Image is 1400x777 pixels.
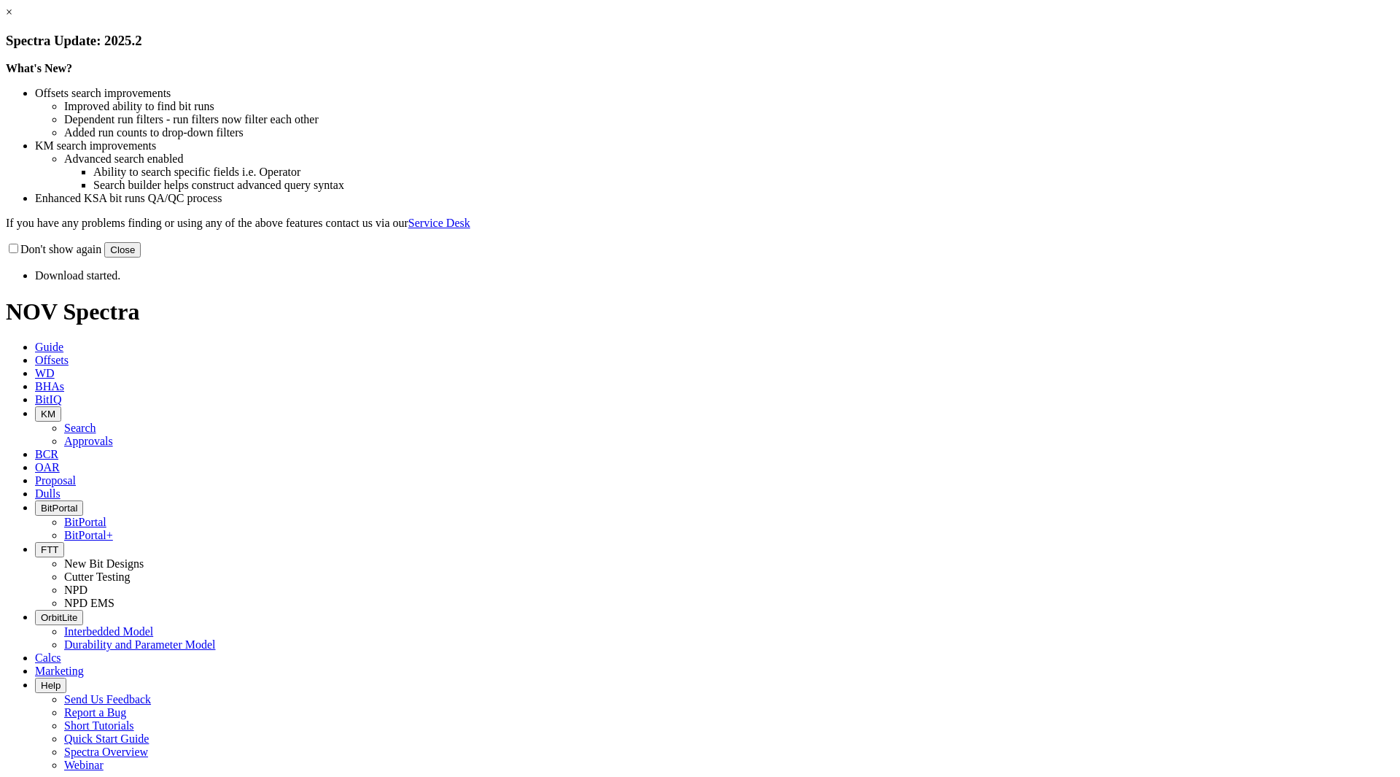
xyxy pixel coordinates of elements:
[64,557,144,570] a: New Bit Designs
[64,706,126,719] a: Report a Bug
[35,652,61,664] span: Calcs
[64,719,134,732] a: Short Tutorials
[41,409,55,420] span: KM
[35,461,60,473] span: OAR
[35,448,58,460] span: BCR
[35,139,1394,152] li: KM search improvements
[64,126,1394,139] li: Added run counts to drop-down filters
[64,100,1394,113] li: Improved ability to find bit runs
[64,435,113,447] a: Approvals
[64,113,1394,126] li: Dependent run filters - run filters now filter each other
[93,166,1394,179] li: Ability to search specific fields i.e. Operator
[9,244,18,253] input: Don't show again
[35,192,1394,205] li: Enhanced KSA bit runs QA/QC process
[64,571,131,583] a: Cutter Testing
[35,380,64,393] span: BHAs
[35,354,69,366] span: Offsets
[6,33,1394,49] h3: Spectra Update: 2025.2
[64,638,216,651] a: Durability and Parameter Model
[35,474,76,487] span: Proposal
[35,393,61,406] span: BitIQ
[35,341,63,353] span: Guide
[64,516,106,528] a: BitPortal
[64,693,151,706] a: Send Us Feedback
[41,544,58,555] span: FTT
[41,680,61,691] span: Help
[6,6,12,18] a: ×
[64,584,87,596] a: NPD
[64,597,114,609] a: NPD EMS
[35,665,84,677] span: Marketing
[64,759,104,771] a: Webinar
[64,732,149,745] a: Quick Start Guide
[41,503,77,514] span: BitPortal
[104,242,141,258] button: Close
[408,217,470,229] a: Service Desk
[93,179,1394,192] li: Search builder helps construct advanced query syntax
[6,62,72,74] strong: What's New?
[35,487,61,500] span: Dulls
[35,269,120,282] span: Download started.
[6,243,101,255] label: Don't show again
[64,422,96,434] a: Search
[64,746,148,758] a: Spectra Overview
[35,87,1394,100] li: Offsets search improvements
[64,625,153,638] a: Interbedded Model
[64,152,1394,166] li: Advanced search enabled
[6,217,1394,230] p: If you have any problems finding or using any of the above features contact us via our
[41,612,77,623] span: OrbitLite
[64,529,113,541] a: BitPortal+
[35,367,55,379] span: WD
[6,298,1394,325] h1: NOV Spectra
